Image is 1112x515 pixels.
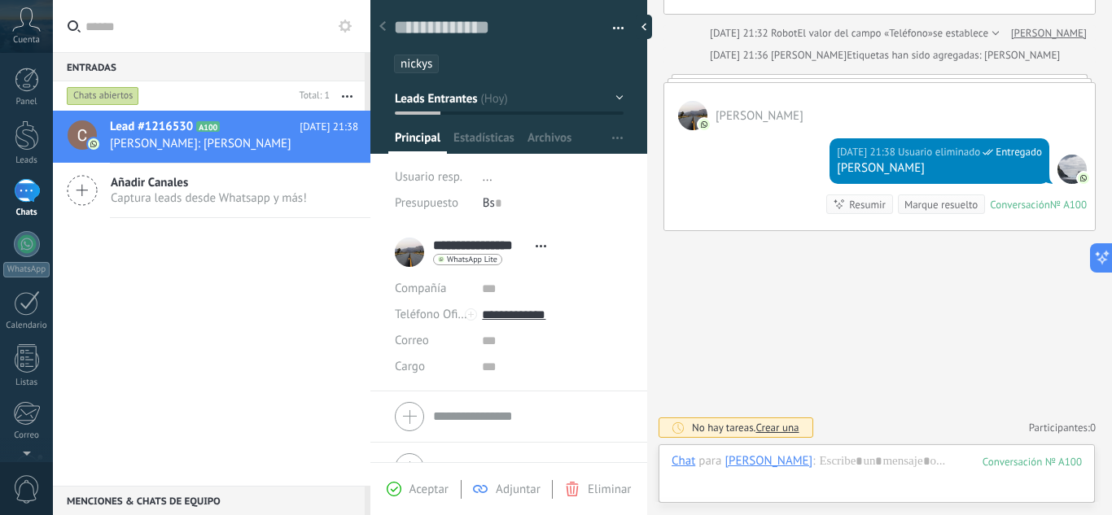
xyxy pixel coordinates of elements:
[300,119,358,135] span: [DATE] 21:38
[528,130,571,154] span: Archivos
[395,276,470,302] div: Compañía
[698,453,721,469] span: para
[812,453,815,469] span: :
[447,255,497,264] span: WhatsApp Lite
[725,453,812,468] div: Nicole Cartagena
[983,455,1082,469] div: 100
[395,354,470,380] div: Cargo
[395,302,470,328] button: Teléfono Oficina
[111,190,307,206] span: Captura leads desde Whatsapp y más!
[1050,198,1087,212] div: № A100
[3,378,50,388] div: Listas
[3,155,50,166] div: Leads
[1011,25,1087,41] a: [PERSON_NAME]
[904,197,978,212] div: Marque resuelto
[88,138,99,150] img: com.amocrm.amocrmwa.svg
[53,111,370,163] a: Lead #1216530 A100 [DATE] 21:38 [PERSON_NAME]: [PERSON_NAME]
[771,48,847,62] span: Camila Cartagena Siles
[395,190,471,216] div: Presupuesto
[395,328,429,354] button: Correo
[692,421,799,434] div: No hay tareas.
[3,430,50,441] div: Correo
[53,52,365,81] div: Entradas
[837,160,1042,177] div: [PERSON_NAME]
[53,486,365,515] div: Menciones & Chats de equipo
[110,119,193,135] span: Lead #1216530
[483,190,624,216] div: Bs
[771,26,797,40] span: Robot
[483,169,493,185] span: ...
[409,482,449,497] span: Aceptar
[395,169,462,185] span: Usuario resp.
[996,144,1042,160] span: Entregado
[111,175,307,190] span: Añadir Canales
[1090,421,1096,434] span: 0
[395,307,479,322] span: Teléfono Oficina
[293,88,330,104] div: Total: 1
[401,56,432,72] span: nickys
[395,333,429,348] span: Correo
[678,101,707,130] span: Nicole Cartagena
[67,86,139,106] div: Chats abiertos
[847,47,1060,63] span: Etiquetas han sido agregadas: [PERSON_NAME]
[395,130,440,154] span: Principal
[933,25,1100,41] span: se establece en «[PHONE_NUMBER]»
[837,144,898,160] div: [DATE] 21:38
[395,164,471,190] div: Usuario resp.
[636,15,652,39] div: Ocultar
[13,35,40,46] span: Cuenta
[395,195,458,211] span: Presupuesto
[3,262,50,277] div: WhatsApp
[3,207,50,218] div: Chats
[588,482,631,497] span: Eliminar
[3,97,50,107] div: Panel
[898,144,980,160] span: Usuario eliminado
[496,482,541,497] span: Adjuntar
[990,198,1050,212] div: Conversación
[395,360,425,373] span: Cargo
[755,421,799,434] span: Crear una
[330,81,365,111] button: Más
[1078,172,1089,184] img: com.amocrm.amocrmwa.svg
[110,136,327,151] span: [PERSON_NAME]: [PERSON_NAME]
[849,197,886,212] div: Resumir
[453,130,514,154] span: Estadísticas
[3,321,50,331] div: Calendario
[710,25,771,41] div: [DATE] 21:32
[710,47,771,63] div: [DATE] 21:36
[196,121,220,132] span: A100
[716,108,803,124] span: Nicole Cartagena
[1029,421,1096,434] a: Participantes:0
[797,25,933,41] span: El valor del campo «Teléfono»
[698,119,710,130] img: com.amocrm.amocrmwa.svg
